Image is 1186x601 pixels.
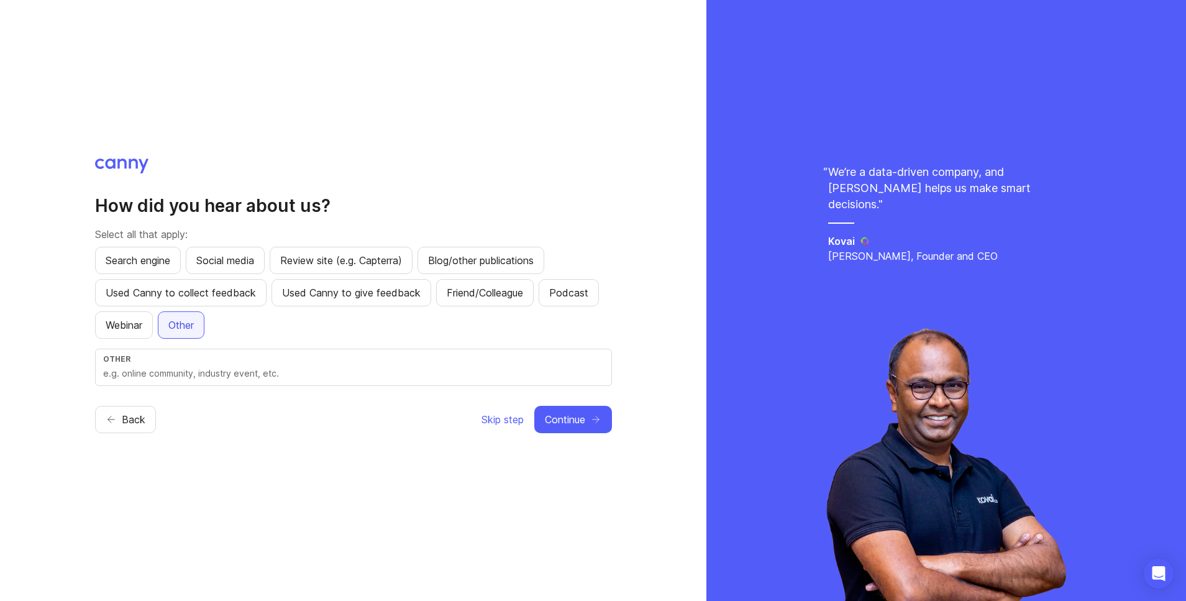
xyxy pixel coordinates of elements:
[282,285,421,300] span: Used Canny to give feedback
[1144,559,1174,589] div: Open Intercom Messenger
[860,236,870,246] img: Kovai logo
[481,406,524,433] button: Skip step
[534,406,612,433] button: Continue
[95,158,149,173] img: Canny logo
[271,279,431,306] button: Used Canny to give feedback
[95,406,156,433] button: Back
[95,227,612,242] p: Select all that apply:
[826,328,1066,601] img: saravana-fdffc8c2a6fa09d1791ca03b1e989ae1.webp
[158,311,204,339] button: Other
[95,195,612,217] h2: How did you hear about us?
[168,318,194,333] span: Other
[186,247,265,274] button: Social media
[270,247,413,274] button: Review site (e.g. Capterra)
[95,247,181,274] button: Search engine
[436,279,534,306] button: Friend/Colleague
[481,412,524,427] span: Skip step
[447,285,523,300] span: Friend/Colleague
[106,253,170,268] span: Search engine
[417,247,544,274] button: Blog/other publications
[539,279,599,306] button: Podcast
[122,412,145,427] span: Back
[428,253,534,268] span: Blog/other publications
[106,285,256,300] span: Used Canny to collect feedback
[103,354,604,364] div: Other
[828,234,855,249] h5: Kovai
[549,285,588,300] span: Podcast
[545,412,585,427] span: Continue
[196,253,254,268] span: Social media
[828,249,1064,264] p: [PERSON_NAME], Founder and CEO
[828,164,1064,213] p: We’re a data-driven company, and [PERSON_NAME] helps us make smart decisions. "
[95,311,153,339] button: Webinar
[280,253,402,268] span: Review site (e.g. Capterra)
[95,279,267,306] button: Used Canny to collect feedback
[103,367,604,380] input: e.g. online community, industry event, etc.
[106,318,142,333] span: Webinar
